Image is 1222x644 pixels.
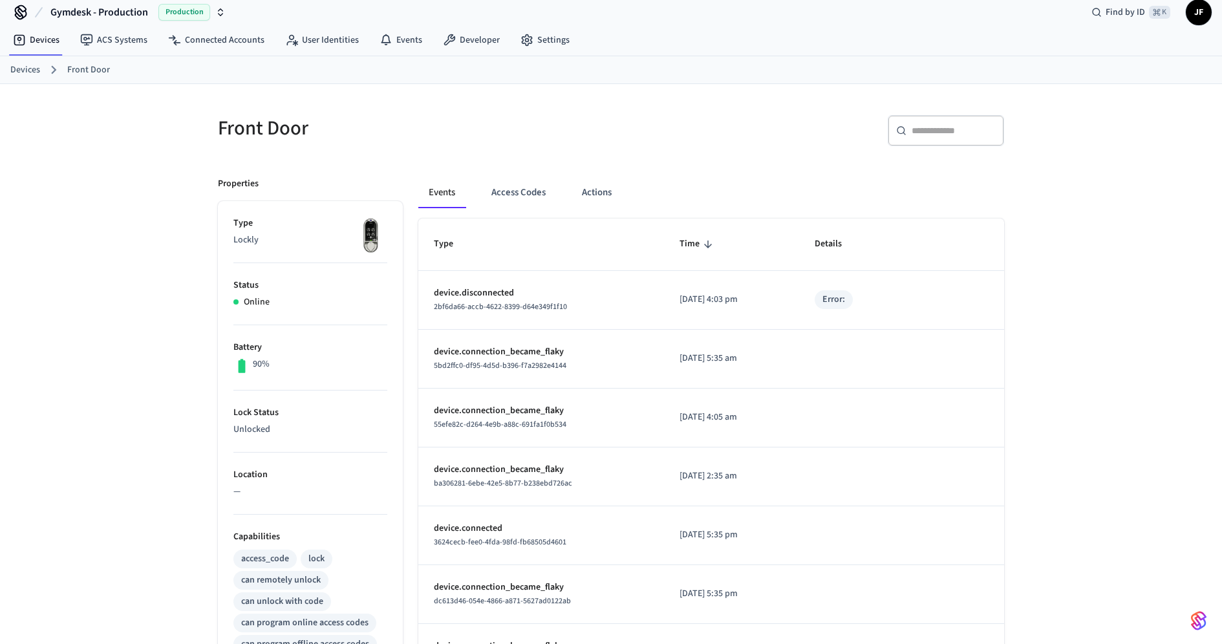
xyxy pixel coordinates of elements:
div: access_code [241,552,289,566]
span: Type [434,234,470,254]
a: ACS Systems [70,28,158,52]
div: lock [308,552,325,566]
span: ⌘ K [1149,6,1170,19]
div: can unlock with code [241,595,323,608]
span: 3624cecb-fee0-4fda-98fd-fb68505d4601 [434,537,566,548]
div: can program online access codes [241,616,369,630]
p: Lockly [233,233,387,247]
img: Lockly Vision Lock, Front [355,217,387,255]
div: can remotely unlock [241,574,321,587]
p: Properties [218,177,259,191]
button: Access Codes [481,177,556,208]
p: [DATE] 5:35 pm [680,528,784,542]
span: dc613d46-054e-4866-a871-5627ad0122ab [434,596,571,606]
p: [DATE] 2:35 am [680,469,784,483]
p: Status [233,279,387,292]
a: User Identities [275,28,369,52]
p: [DATE] 5:35 am [680,352,784,365]
span: JF [1187,1,1210,24]
a: Devices [3,28,70,52]
p: [DATE] 4:05 am [680,411,784,424]
a: Front Door [67,63,110,77]
span: Find by ID [1106,6,1145,19]
h5: Front Door [218,115,603,142]
p: device.connected [434,522,649,535]
p: Battery [233,341,387,354]
span: 2bf6da66-accb-4622-8399-d64e349f1f10 [434,301,567,312]
a: Devices [10,63,40,77]
p: Online [244,295,270,309]
p: device.connection_became_flaky [434,345,649,359]
span: 55efe82c-d264-4e9b-a88c-691fa1f0b534 [434,419,566,430]
p: device.disconnected [434,286,649,300]
p: device.connection_became_flaky [434,463,649,477]
div: Find by ID⌘ K [1081,1,1181,24]
a: Events [369,28,433,52]
p: — [233,485,387,499]
p: device.connection_became_flaky [434,404,649,418]
span: ba306281-6ebe-42e5-8b77-b238ebd726ac [434,478,572,489]
div: ant example [418,177,1004,208]
p: Type [233,217,387,230]
p: Location [233,468,387,482]
div: Error: [822,293,845,306]
button: Events [418,177,466,208]
p: Capabilities [233,530,387,544]
p: [DATE] 4:03 pm [680,293,784,306]
span: Details [815,234,859,254]
p: Lock Status [233,406,387,420]
img: SeamLogoGradient.69752ec5.svg [1191,610,1206,631]
p: 90% [253,358,270,371]
span: Gymdesk - Production [50,5,148,20]
a: Connected Accounts [158,28,275,52]
a: Developer [433,28,510,52]
span: 5bd2ffc0-df95-4d5d-b396-f7a2982e4144 [434,360,566,371]
p: [DATE] 5:35 pm [680,587,784,601]
p: device.connection_became_flaky [434,581,649,594]
a: Settings [510,28,580,52]
button: Actions [572,177,622,208]
span: Production [158,4,210,21]
span: Time [680,234,716,254]
p: Unlocked [233,423,387,436]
